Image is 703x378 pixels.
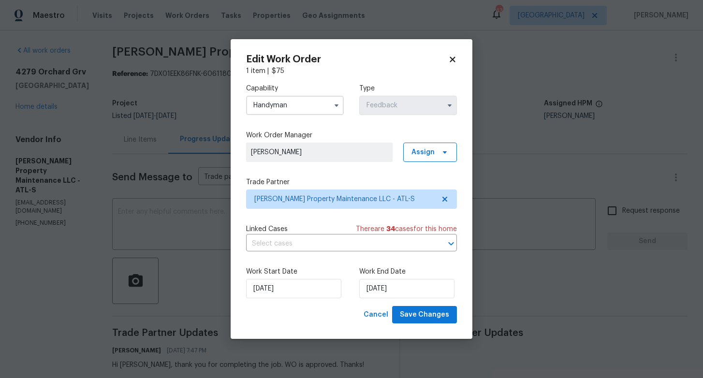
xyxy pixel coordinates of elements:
[400,309,449,321] span: Save Changes
[246,66,457,76] div: 1 item |
[392,306,457,324] button: Save Changes
[360,306,392,324] button: Cancel
[444,100,455,111] button: Show options
[444,237,458,250] button: Open
[411,147,435,157] span: Assign
[254,194,435,204] span: [PERSON_NAME] Property Maintenance LLC - ATL-S
[364,309,388,321] span: Cancel
[331,100,342,111] button: Show options
[246,279,341,298] input: M/D/YYYY
[246,177,457,187] label: Trade Partner
[251,147,388,157] span: [PERSON_NAME]
[359,267,457,276] label: Work End Date
[246,84,344,93] label: Capability
[246,236,430,251] input: Select cases
[359,279,454,298] input: M/D/YYYY
[272,68,284,74] span: $ 75
[356,224,457,234] span: There are case s for this home
[246,224,288,234] span: Linked Cases
[359,96,457,115] input: Select...
[246,267,344,276] label: Work Start Date
[386,226,395,233] span: 34
[246,96,344,115] input: Select...
[246,55,448,64] h2: Edit Work Order
[359,84,457,93] label: Type
[246,131,457,140] label: Work Order Manager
